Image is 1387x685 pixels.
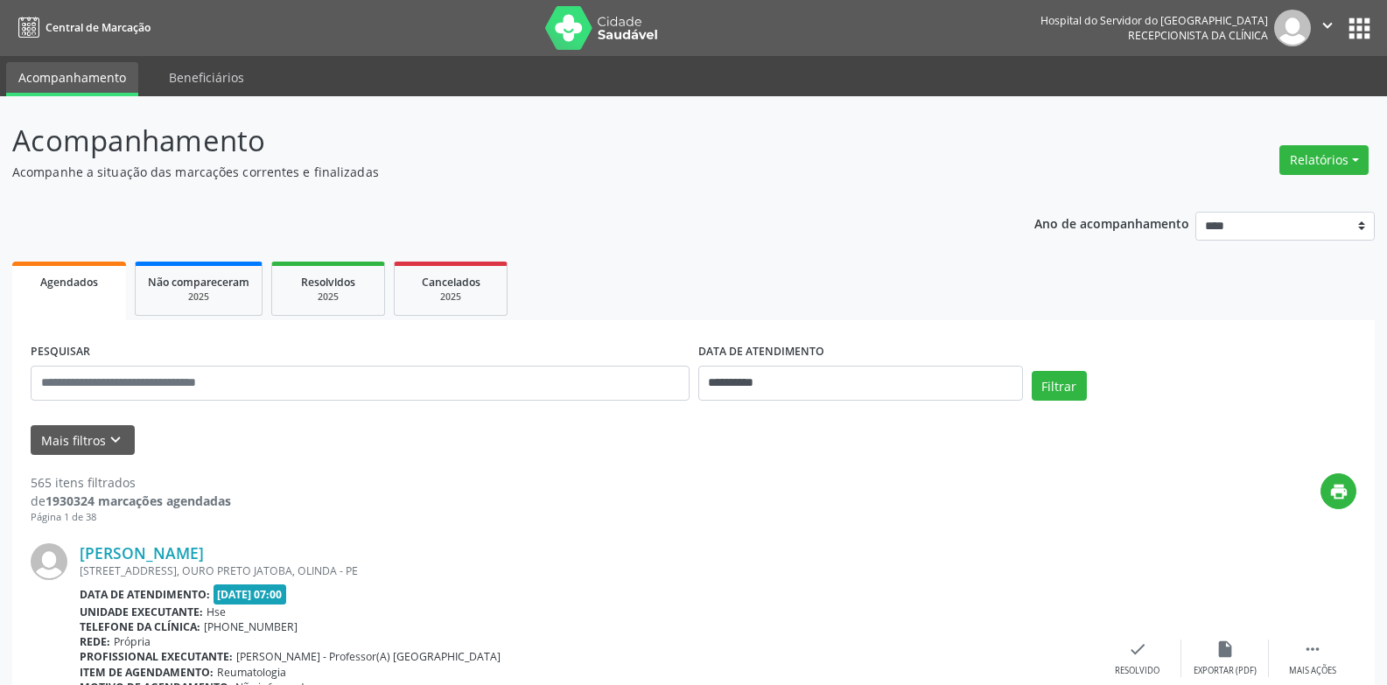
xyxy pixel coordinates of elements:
button: apps [1344,13,1375,44]
i: check [1128,640,1147,659]
button:  [1311,10,1344,46]
span: Não compareceram [148,275,249,290]
a: [PERSON_NAME] [80,543,204,563]
span: Resolvidos [301,275,355,290]
div: 565 itens filtrados [31,473,231,492]
button: Filtrar [1032,371,1087,401]
div: de [31,492,231,510]
span: Reumatologia [217,665,286,680]
a: Acompanhamento [6,62,138,96]
button: Mais filtroskeyboard_arrow_down [31,425,135,456]
i: keyboard_arrow_down [106,430,125,450]
label: PESQUISAR [31,339,90,366]
i:  [1303,640,1322,659]
label: DATA DE ATENDIMENTO [698,339,824,366]
i:  [1318,16,1337,35]
p: Acompanhe a situação das marcações correntes e finalizadas [12,163,966,181]
div: Página 1 de 38 [31,510,231,525]
b: Telefone da clínica: [80,619,200,634]
b: Data de atendimento: [80,587,210,602]
p: Ano de acompanhamento [1034,212,1189,234]
div: Resolvido [1115,665,1159,677]
a: Beneficiários [157,62,256,93]
img: img [31,543,67,580]
div: [STREET_ADDRESS], OURO PRETO JATOBA, OLINDA - PE [80,563,1094,578]
strong: 1930324 marcações agendadas [46,493,231,509]
button: print [1320,473,1356,509]
b: Unidade executante: [80,605,203,619]
b: Item de agendamento: [80,665,214,680]
b: Profissional executante: [80,649,233,664]
div: 2025 [284,290,372,304]
span: [PERSON_NAME] - Professor(A) [GEOGRAPHIC_DATA] [236,649,501,664]
span: Central de Marcação [46,20,151,35]
b: Rede: [80,634,110,649]
button: Relatórios [1279,145,1369,175]
p: Acompanhamento [12,119,966,163]
div: Hospital do Servidor do [GEOGRAPHIC_DATA] [1040,13,1268,28]
span: Hse [207,605,226,619]
span: [DATE] 07:00 [214,584,287,605]
span: Cancelados [422,275,480,290]
a: Central de Marcação [12,13,151,42]
i: insert_drive_file [1215,640,1235,659]
div: Mais ações [1289,665,1336,677]
span: [PHONE_NUMBER] [204,619,298,634]
div: 2025 [148,290,249,304]
div: 2025 [407,290,494,304]
span: Agendados [40,275,98,290]
span: Recepcionista da clínica [1128,28,1268,43]
i: print [1329,482,1348,501]
span: Própria [114,634,151,649]
div: Exportar (PDF) [1194,665,1257,677]
img: img [1274,10,1311,46]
